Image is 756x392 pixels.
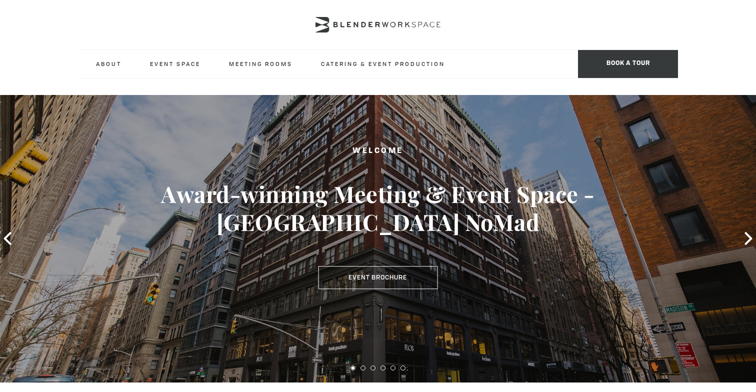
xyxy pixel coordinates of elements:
[38,145,718,157] h2: Welcome
[313,50,453,77] a: Catering & Event Production
[38,180,718,236] h3: Award-winning Meeting & Event Space - [GEOGRAPHIC_DATA] NoMad
[221,50,300,77] a: Meeting Rooms
[318,266,437,289] a: Event Brochure
[578,50,678,78] span: Book a tour
[142,50,208,77] a: Event Space
[88,50,129,77] a: About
